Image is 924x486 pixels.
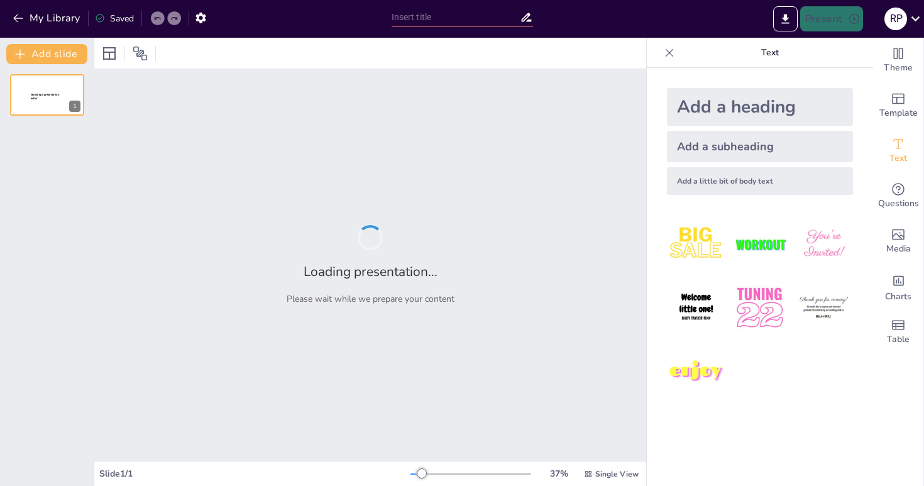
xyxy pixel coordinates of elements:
div: 37 % [544,468,574,480]
div: Slide 1 / 1 [99,468,410,480]
img: 1.jpeg [667,215,725,273]
div: Add images, graphics, shapes or video [873,219,923,264]
div: Layout [99,43,119,64]
span: Questions [878,197,919,211]
p: Please wait while we prepare your content [287,293,454,305]
img: 7.jpeg [667,343,725,401]
div: Add a table [873,309,923,355]
input: Insert title [392,8,520,26]
span: Media [886,242,911,256]
img: 3.jpeg [795,215,853,273]
h2: Loading presentation... [304,263,437,280]
img: 4.jpeg [667,279,725,337]
button: Present [800,6,863,31]
img: 5.jpeg [730,279,789,337]
div: Add text boxes [873,128,923,174]
span: Template [879,106,918,120]
span: Single View [595,469,639,479]
div: Add a subheading [667,131,853,162]
span: Charts [885,290,911,304]
span: Table [887,333,910,346]
div: Add charts and graphs [873,264,923,309]
span: Text [889,152,907,165]
div: Add ready made slides [873,83,923,128]
img: 6.jpeg [795,279,853,337]
img: 2.jpeg [730,215,789,273]
span: Position [133,46,148,61]
div: Get real-time input from your audience [873,174,923,219]
button: My Library [9,8,85,28]
div: Add a heading [667,88,853,126]
button: R P [884,6,907,31]
div: Saved [95,13,134,25]
span: Sendsteps presentation editor [31,93,59,100]
button: Export to PowerPoint [773,6,798,31]
p: Text [679,38,861,68]
div: Add a little bit of body text [667,167,853,195]
div: 1 [10,74,84,116]
span: Theme [884,61,913,75]
div: R P [884,8,907,30]
div: Change the overall theme [873,38,923,83]
div: 1 [69,101,80,112]
button: Add slide [6,44,87,64]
